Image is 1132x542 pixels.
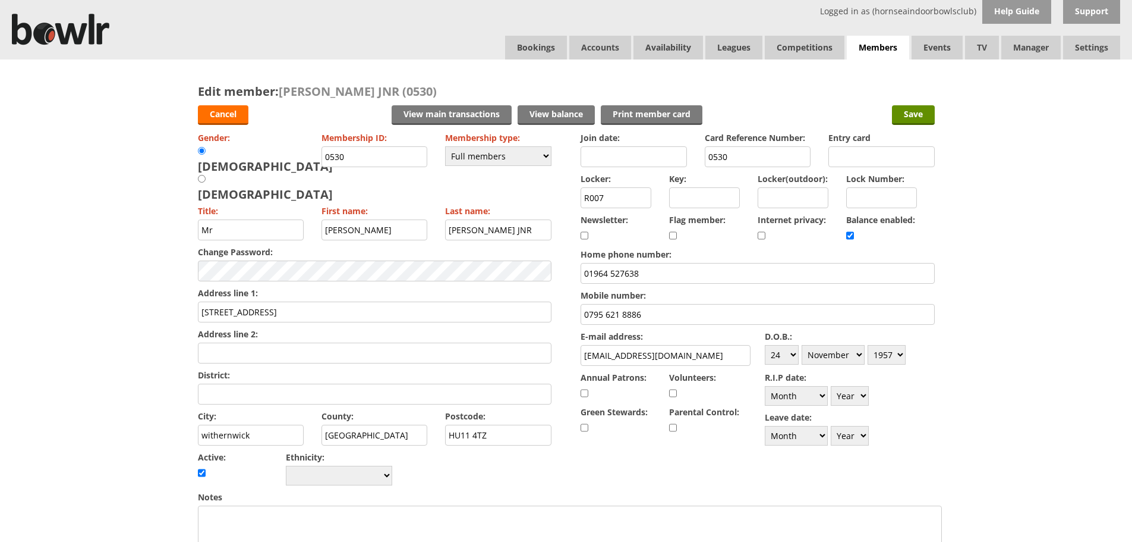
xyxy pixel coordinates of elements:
[445,205,551,217] label: Last name:
[198,452,286,463] label: Active:
[765,36,844,59] a: Competitions
[965,36,999,59] span: TV
[828,132,935,143] label: Entry card
[601,105,702,125] a: Print member card
[198,105,248,125] a: Cancel
[518,105,595,125] a: View balance
[669,173,740,184] label: Key:
[198,287,551,299] label: Address line 1:
[765,372,935,383] label: R.I.P date:
[581,249,934,260] label: Home phone number:
[846,214,935,225] label: Balance enabled:
[765,412,935,423] label: Leave date:
[392,105,512,125] a: View main transactions
[198,328,551,340] label: Address line 2:
[847,36,909,60] span: Members
[581,372,662,383] label: Annual Patrons:
[198,246,551,258] label: Change Password:
[321,132,428,143] label: Membership ID:
[198,205,304,217] label: Title:
[321,411,428,422] label: County:
[198,174,333,202] div: [DEMOGRAPHIC_DATA]
[758,214,846,225] label: Internet privacy:
[198,369,551,381] label: District:
[445,411,551,422] label: Postcode:
[198,146,333,174] div: [DEMOGRAPHIC_DATA]
[569,36,631,59] span: Accounts
[286,452,392,463] label: Ethnicity:
[581,406,662,418] label: Green Stewards:
[198,491,935,503] label: Notes
[912,36,963,59] a: Events
[669,372,751,383] label: Volunteers:
[505,36,567,59] a: Bookings
[445,132,551,143] label: Membership type:
[669,406,751,418] label: Parental Control:
[705,36,762,59] a: Leagues
[279,83,437,99] span: [PERSON_NAME] JNR (0530)
[758,173,828,184] label: Locker(outdoor):
[705,132,811,143] label: Card Reference Number:
[1063,36,1120,59] span: Settings
[846,173,917,184] label: Lock Number:
[633,36,703,59] a: Availability
[198,132,304,143] label: Gender:
[581,173,651,184] label: Locker:
[892,105,935,125] input: Save
[1001,36,1061,59] span: Manager
[669,214,758,225] label: Flag member:
[581,214,669,225] label: Newsletter:
[581,290,934,301] label: Mobile number:
[198,411,304,422] label: City:
[581,331,751,342] label: E-mail address:
[321,205,428,217] label: First name:
[765,331,935,342] label: D.O.B.:
[581,132,687,143] label: Join date:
